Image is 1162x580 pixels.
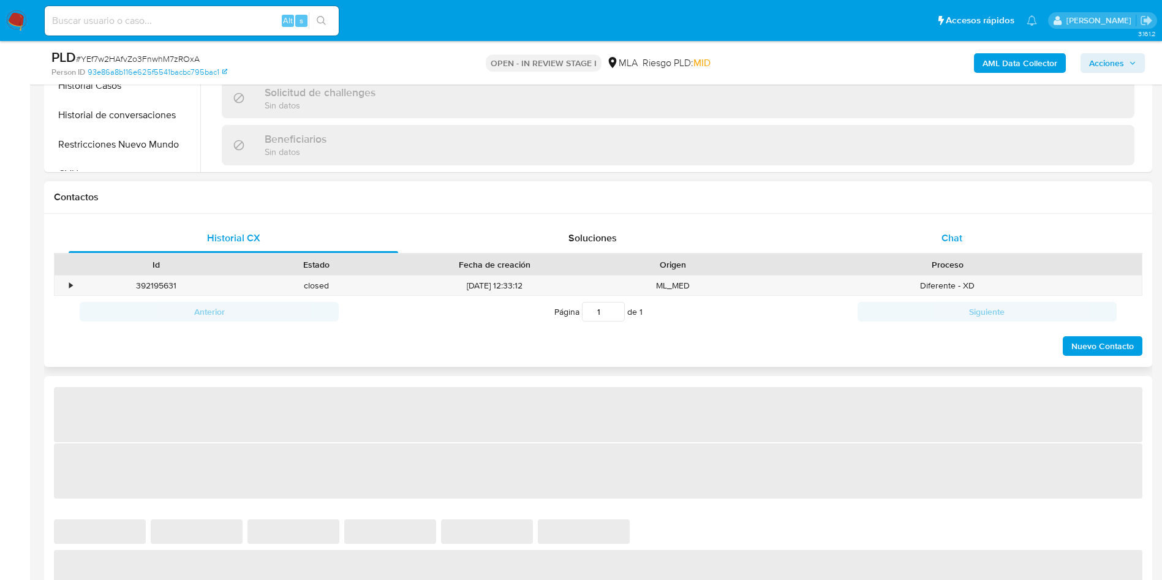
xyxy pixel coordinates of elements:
[265,99,375,111] p: Sin datos
[76,53,200,65] span: # YEf7w2HAfvZo3FnwhM7zROxA
[1089,53,1124,73] span: Acciones
[344,519,436,544] span: ‌
[85,258,228,271] div: Id
[486,55,602,72] p: OPEN - IN REVIEW STAGE I
[54,519,146,544] span: ‌
[51,67,85,78] b: Person ID
[606,56,638,70] div: MLA
[222,125,1134,165] div: BeneficiariosSin datos
[265,86,375,99] h3: Solicitud de challenges
[406,258,584,271] div: Fecha de creación
[983,53,1057,73] b: AML Data Collector
[80,302,339,322] button: Anterior
[1140,14,1153,27] a: Salir
[47,130,200,159] button: Restricciones Nuevo Mundo
[602,258,745,271] div: Origen
[222,78,1134,118] div: Solicitud de challengesSin datos
[1138,29,1156,39] span: 3.161.2
[47,159,200,189] button: CVU
[946,14,1014,27] span: Accesos rápidos
[247,519,339,544] span: ‌
[397,276,593,296] div: [DATE] 12:33:12
[441,519,533,544] span: ‌
[974,53,1066,73] button: AML Data Collector
[554,302,643,322] span: Página de
[69,280,72,292] div: •
[54,443,1142,499] span: ‌
[236,276,397,296] div: closed
[568,231,617,245] span: Soluciones
[1063,336,1142,356] button: Nuevo Contacto
[300,15,303,26] span: s
[593,276,753,296] div: ML_MED
[207,231,260,245] span: Historial CX
[693,56,711,70] span: MID
[265,146,326,157] p: Sin datos
[309,12,334,29] button: search-icon
[51,47,76,67] b: PLD
[1027,15,1037,26] a: Notificaciones
[643,56,711,70] span: Riesgo PLD:
[1071,337,1134,355] span: Nuevo Contacto
[45,13,339,29] input: Buscar usuario o caso...
[47,71,200,100] button: Historial Casos
[54,191,1142,203] h1: Contactos
[151,519,243,544] span: ‌
[54,387,1142,442] span: ‌
[47,100,200,130] button: Historial de conversaciones
[88,67,227,78] a: 93e86a8b116e625f5541bacbc795bac1
[76,276,236,296] div: 392195631
[1066,15,1136,26] p: valeria.duch@mercadolibre.com
[762,258,1133,271] div: Proceso
[245,258,388,271] div: Estado
[858,302,1117,322] button: Siguiente
[941,231,962,245] span: Chat
[639,306,643,318] span: 1
[265,132,326,146] h3: Beneficiarios
[538,519,630,544] span: ‌
[1081,53,1145,73] button: Acciones
[753,276,1142,296] div: Diferente - XD
[283,15,293,26] span: Alt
